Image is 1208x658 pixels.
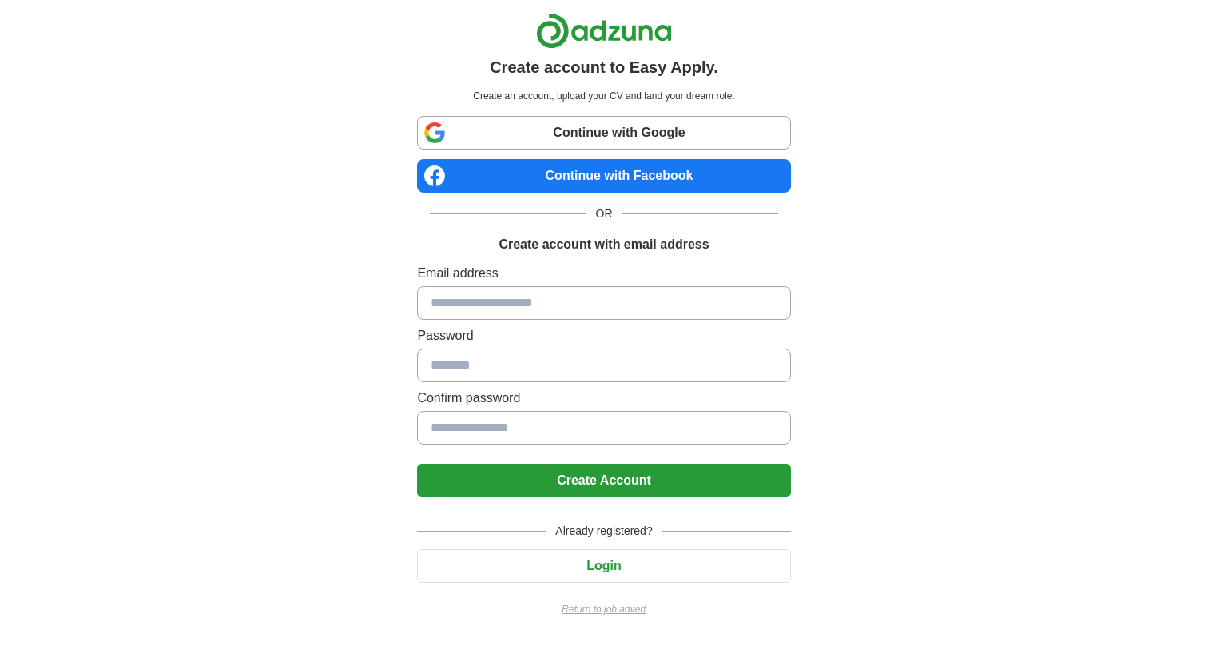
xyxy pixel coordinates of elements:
h1: Create account to Easy Apply. [490,55,718,79]
label: Confirm password [417,389,790,408]
label: Password [417,326,790,345]
img: Adzuna logo [536,13,672,49]
a: Continue with Facebook [417,159,790,193]
label: Email address [417,264,790,283]
button: Login [417,549,790,583]
a: Continue with Google [417,116,790,150]
p: Create an account, upload your CV and land your dream role. [420,89,787,103]
a: Return to job advert [417,602,790,616]
span: OR [586,205,622,222]
a: Login [417,559,790,572]
button: Create Account [417,464,790,497]
h1: Create account with email address [499,235,709,254]
span: Already registered? [546,523,662,540]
